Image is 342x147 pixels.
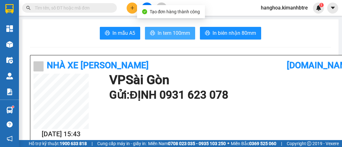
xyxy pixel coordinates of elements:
[6,89,13,95] img: solution-icon
[130,6,135,10] span: plus
[327,3,338,14] button: caret-down
[12,106,14,108] sup: 1
[6,57,13,64] img: warehouse-icon
[330,5,336,11] span: caret-down
[156,3,167,14] button: aim
[60,141,87,146] strong: 1900 633 818
[92,140,93,147] span: |
[145,27,195,40] button: printerIn tem 100mm
[7,136,13,142] span: notification
[141,3,153,14] button: file-add
[281,140,282,147] span: |
[100,27,140,40] button: printerIn mẫu A5
[127,3,138,14] button: plus
[213,29,256,37] span: In biên nhận 80mm
[26,6,31,10] span: search
[29,140,87,147] span: Hỗ trợ kỹ thuật:
[97,140,147,147] span: Cung cấp máy in - giấy in:
[142,9,147,14] span: check-circle
[307,141,311,146] span: copyright
[158,29,190,37] span: In tem 100mm
[168,141,226,146] strong: 0708 023 035 - 0935 103 250
[150,30,155,36] span: printer
[47,60,149,70] b: Nhà xe [PERSON_NAME]
[148,140,226,147] span: Miền Nam
[6,41,13,48] img: warehouse-icon
[320,3,322,7] span: 1
[6,107,13,113] img: warehouse-icon
[150,9,200,14] span: Tạo đơn hàng thành công
[205,30,210,36] span: printer
[112,29,135,37] span: In mẫu A5
[227,142,229,145] span: ⚪️
[6,25,13,32] img: dashboard-icon
[319,3,324,7] sup: 1
[7,121,13,127] span: question-circle
[35,4,109,11] input: Tìm tên, số ĐT hoặc mã đơn
[256,4,313,12] span: hanghoa.kimanhbtre
[105,30,110,36] span: printer
[6,73,13,79] img: warehouse-icon
[33,129,89,139] h2: [DATE] 15:43
[200,27,261,40] button: printerIn biên nhận 80mm
[5,4,14,14] img: logo-vxr
[316,5,321,11] img: icon-new-feature
[231,140,276,147] span: Miền Bắc
[249,141,276,146] strong: 0369 525 060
